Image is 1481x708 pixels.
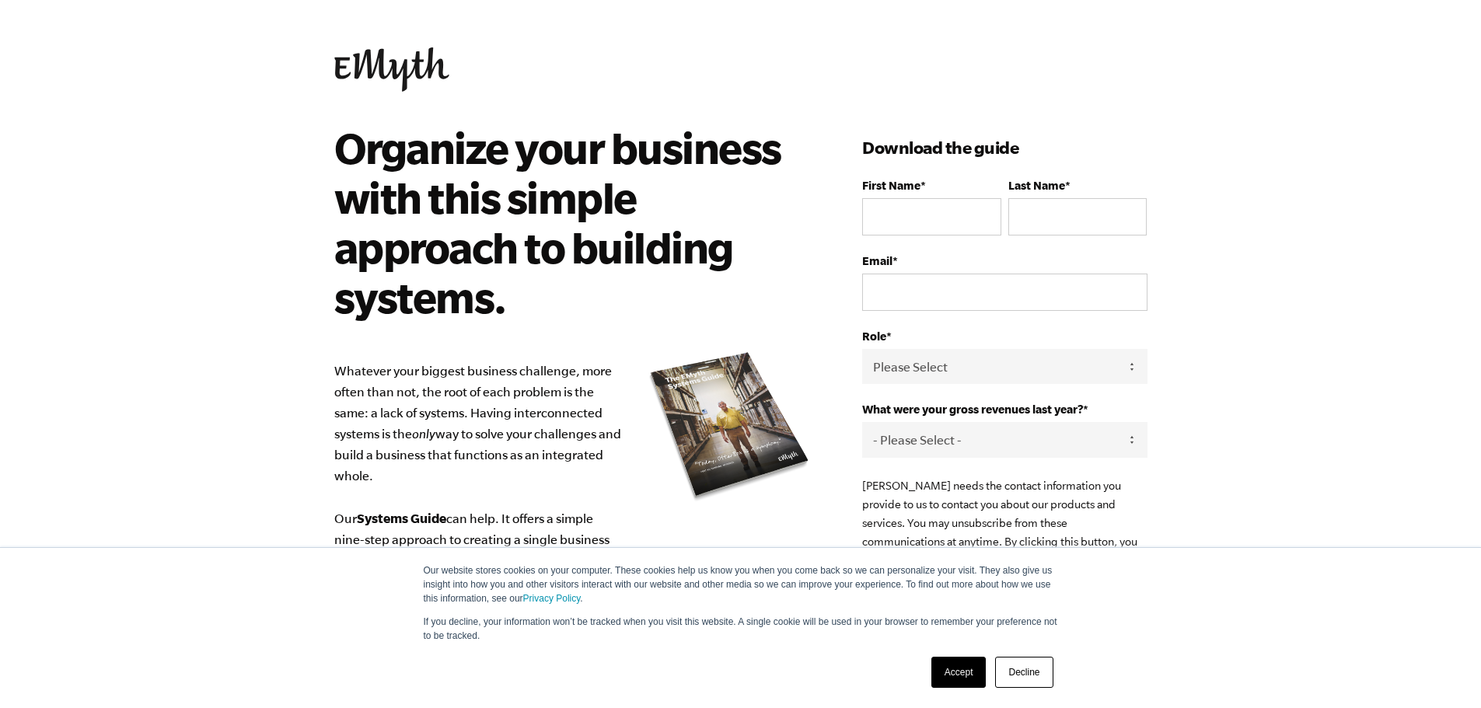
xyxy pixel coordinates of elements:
[862,330,886,343] span: Role
[862,403,1083,416] span: What were your gross revenues last year?
[424,563,1058,605] p: Our website stores cookies on your computer. These cookies help us know you when you come back so...
[931,657,987,688] a: Accept
[1008,179,1065,192] span: Last Name
[357,511,446,525] b: Systems Guide
[334,361,816,634] p: Whatever your biggest business challenge, more often than not, the root of each problem is the sa...
[644,347,816,506] img: e-myth systems guide organize your business
[862,254,892,267] span: Email
[995,657,1053,688] a: Decline
[862,135,1147,160] h3: Download the guide
[862,476,1147,570] p: [PERSON_NAME] needs the contact information you provide to us to contact you about our products a...
[412,427,435,441] i: only
[862,179,920,192] span: First Name
[334,47,449,92] img: EMyth
[334,123,794,322] h2: Organize your business with this simple approach to building systems.
[523,593,581,604] a: Privacy Policy
[424,615,1058,643] p: If you decline, your information won’t be tracked when you visit this website. A single cookie wi...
